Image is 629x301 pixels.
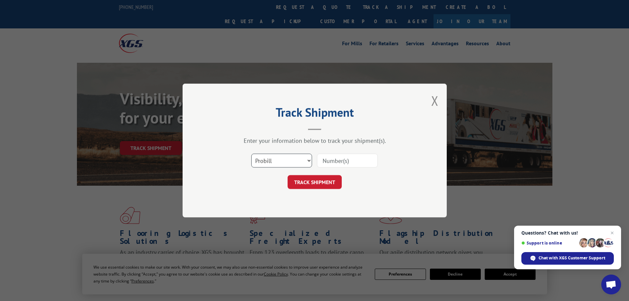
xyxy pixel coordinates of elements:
[601,275,621,294] a: Open chat
[521,252,614,265] span: Chat with XGS Customer Support
[521,241,577,245] span: Support is online
[539,255,605,261] span: Chat with XGS Customer Support
[216,137,414,144] div: Enter your information below to track your shipment(s).
[521,230,614,236] span: Questions? Chat with us!
[431,92,438,109] button: Close modal
[317,154,378,168] input: Number(s)
[216,108,414,120] h2: Track Shipment
[288,175,342,189] button: TRACK SHIPMENT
